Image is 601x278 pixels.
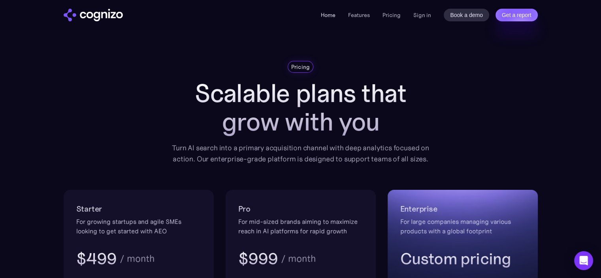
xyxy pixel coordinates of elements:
[281,254,316,263] div: / month
[166,79,435,136] h1: Scalable plans that grow with you
[400,217,525,236] div: For large companies managing various products with a global footprint
[574,251,593,270] div: Open Intercom Messenger
[444,9,489,21] a: Book a demo
[120,254,154,263] div: / month
[348,11,370,19] a: Features
[64,9,123,21] a: home
[76,202,201,215] h2: Starter
[291,63,310,71] div: Pricing
[400,248,525,269] h3: Custom pricing
[238,217,363,236] div: For mid-sized brands aiming to maximize reach in AI platforms for rapid growth
[166,142,435,165] div: Turn AI search into a primary acquisition channel with deep analytics focused on action. Our ente...
[413,10,431,20] a: Sign in
[238,202,363,215] h2: Pro
[495,9,538,21] a: Get a report
[321,11,335,19] a: Home
[382,11,401,19] a: Pricing
[76,248,117,269] h3: $499
[400,202,525,215] h2: Enterprise
[76,217,201,236] div: For growing startups and agile SMEs looking to get started with AEO
[64,9,123,21] img: cognizo logo
[238,248,278,269] h3: $999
